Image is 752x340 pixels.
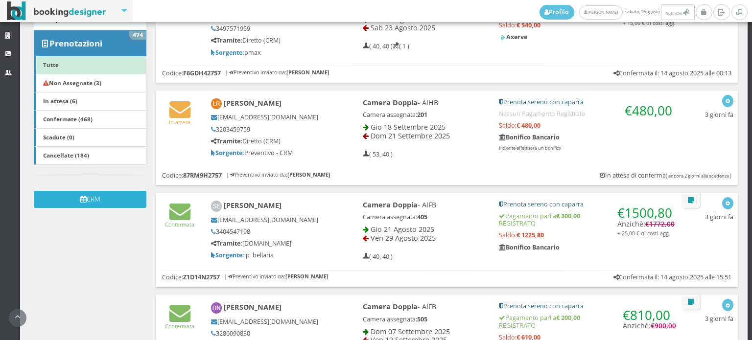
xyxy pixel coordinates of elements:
[34,146,146,165] a: Cancellate (184)
[211,201,222,212] img: Simo E Turati
[34,74,146,92] a: Non Assegnate (3)
[183,171,222,180] b: 87RM9H2757
[705,315,733,322] h5: 3 giorni fa
[211,137,330,145] h5: Diretto (CRM)
[371,131,450,140] span: Dom 21 Settembre 2025
[363,111,486,118] h5: Camera assegnata:
[211,228,330,235] h5: 3404547198
[211,149,330,157] h5: Preventivo - CRM
[162,172,222,179] h5: Codice:
[705,213,733,221] h5: 3 giorni fa
[625,102,672,119] span: €
[632,102,672,119] span: 480,00
[287,171,330,178] b: [PERSON_NAME]
[129,31,146,40] span: 474
[371,233,436,243] span: Ven 29 Agosto 2025
[211,216,330,224] h5: [EMAIL_ADDRESS][DOMAIN_NAME]
[661,4,694,20] button: Notifiche
[224,273,329,280] h6: | Preventivo inviato da:
[34,110,146,129] a: Confermate (468)
[666,173,731,179] small: ( ancora 2 giorni alla scadenza )
[613,69,731,77] h5: Confermata il: 14 agosto 2025 alle 00:13
[613,273,731,281] h5: Confermata il: 14 agosto 2025 alle 15:51
[556,212,580,220] strong: € 300,00
[211,37,330,44] h5: Diretto (CRM)
[417,111,427,119] b: 201
[649,220,675,228] span: 1772,00
[286,68,329,76] b: [PERSON_NAME]
[363,201,486,209] h4: - AIFB
[499,302,676,310] h5: Prenota sereno con caparra
[34,128,146,147] a: Scadute (0)
[34,30,146,56] a: Prenotazioni 474
[162,69,221,77] h5: Codice:
[371,327,450,336] span: Dom 07 Settembre 2025
[211,330,330,337] h5: 3286090830
[211,251,244,259] b: Sorgente:
[705,111,733,118] h5: 3 giorni fa
[363,302,418,311] b: Camera Doppia
[645,220,675,228] span: €
[499,212,676,227] h5: Pagamento pari a REGISTRATO
[165,315,194,330] a: Confermata
[43,133,74,141] b: Scadute (0)
[363,316,486,323] h5: Camera assegnata:
[617,229,670,237] small: + 25,00 € di costi agg.
[34,56,146,74] a: Tutte
[499,231,676,239] h5: Saldo:
[517,21,540,29] strong: € 540,00
[617,204,672,222] span: €
[363,151,393,158] h5: ( 53, 40 )
[363,98,486,107] h4: - AIHB
[499,122,676,129] h5: Saldo:
[226,172,330,178] h6: | Preventivo inviato da:
[34,191,146,208] button: CRM
[211,240,330,247] h5: [DOMAIN_NAME]
[617,201,676,237] h4: Anzichè:
[43,97,77,105] b: In attesa (6)
[285,272,329,280] b: [PERSON_NAME]
[371,23,435,32] span: Sab 23 Agosto 2025
[224,201,282,210] b: [PERSON_NAME]
[363,213,486,221] h5: Camera assegnata:
[183,69,221,77] b: F6GDH42757
[43,61,59,68] b: Tutte
[417,213,427,221] b: 405
[211,113,330,121] h5: [EMAIL_ADDRESS][DOMAIN_NAME]
[623,19,676,26] small: + 15,00 € di costi agg.
[499,145,676,152] p: Il cliente effettuerà un bonifico
[165,213,194,228] a: Confermata
[517,231,544,239] strong: € 1225,80
[211,318,330,325] h5: [EMAIL_ADDRESS][DOMAIN_NAME]
[499,34,506,41] img: c9478baee3f911eca87d0ad4188765b0.png
[499,314,676,329] h5: Pagamento pari a REGISTRATO
[211,239,242,248] b: Tramite:
[211,25,330,32] h5: 3497571959
[211,137,242,145] b: Tramite:
[623,302,676,330] h4: Anzichè:
[169,111,190,126] a: In attesa
[540,5,575,20] a: Profilo
[371,122,446,132] span: Gio 18 Settembre 2025
[211,98,222,110] img: Luca Ruggeri
[211,302,222,314] img: Dossi Nicola
[499,243,560,251] b: Bonifico Bancario
[625,204,672,222] span: 1500,80
[224,302,282,312] b: [PERSON_NAME]
[556,314,580,322] strong: € 200,00
[211,126,330,133] h5: 3203459759
[655,321,676,330] span: 900,00
[211,49,330,56] h5: pmax
[34,92,146,111] a: In attesa (6)
[363,43,409,50] h5: ( 40, 40 ) ( 1 )
[363,98,418,107] b: Camera Doppia
[499,98,676,106] h5: Prenota sereno con caparra
[499,22,676,29] h5: Saldo:
[224,98,282,108] b: [PERSON_NAME]
[517,121,540,130] strong: € 480,00
[623,306,670,324] span: €
[363,253,393,260] h5: ( 40, 40 )
[43,115,93,123] b: Confermate (468)
[579,5,623,20] a: [PERSON_NAME]
[417,315,427,323] b: 505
